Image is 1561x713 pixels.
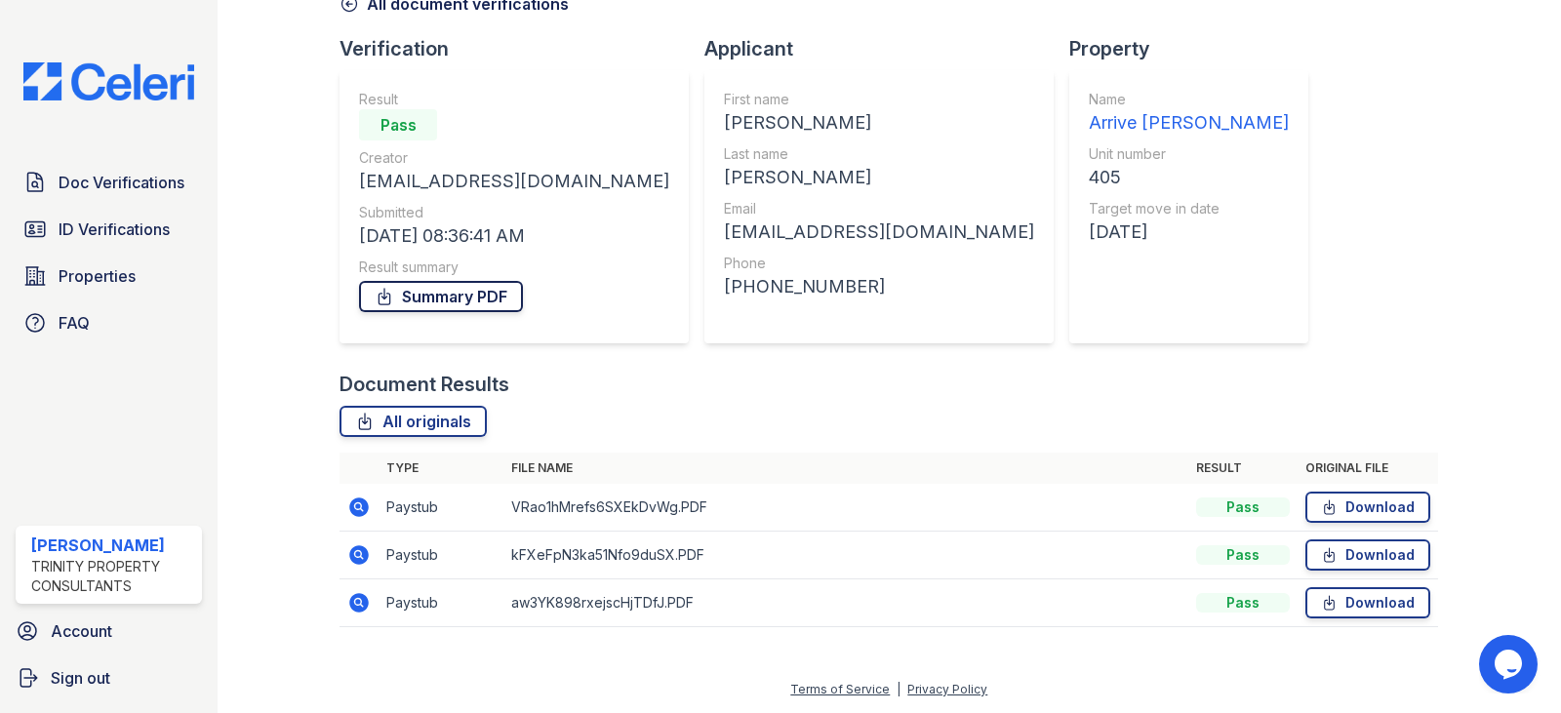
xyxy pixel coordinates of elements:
a: Doc Verifications [16,163,202,202]
div: [PERSON_NAME] [724,164,1034,191]
a: Summary PDF [359,281,523,312]
iframe: chat widget [1479,635,1541,693]
div: [EMAIL_ADDRESS][DOMAIN_NAME] [359,168,669,195]
a: Account [8,612,210,651]
th: Result [1188,453,1298,484]
div: [PERSON_NAME] [724,109,1034,137]
th: Original file [1298,453,1438,484]
td: Paystub [379,532,503,579]
td: Paystub [379,484,503,532]
th: File name [503,453,1188,484]
a: FAQ [16,303,202,342]
div: Name [1089,90,1289,109]
a: Download [1305,587,1430,618]
div: [DATE] 08:36:41 AM [359,222,669,250]
span: Account [51,619,112,643]
div: [PHONE_NUMBER] [724,273,1034,300]
div: Pass [1196,545,1290,565]
div: | [897,682,901,696]
div: 405 [1089,164,1289,191]
div: Submitted [359,203,669,222]
td: kFXeFpN3ka51Nfo9duSX.PDF [503,532,1188,579]
a: Download [1305,539,1430,571]
a: Download [1305,492,1430,523]
a: Terms of Service [790,682,890,696]
div: Applicant [704,35,1069,62]
img: CE_Logo_Blue-a8612792a0a2168367f1c8372b55b34899dd931a85d93a1a3d3e32e68fde9ad4.png [8,62,210,100]
a: ID Verifications [16,210,202,249]
div: Email [724,199,1034,218]
div: Target move in date [1089,199,1289,218]
td: Paystub [379,579,503,627]
div: Result summary [359,257,669,277]
div: Phone [724,254,1034,273]
span: FAQ [59,311,90,335]
a: Sign out [8,658,210,697]
div: [DATE] [1089,218,1289,246]
a: Name Arrive [PERSON_NAME] [1089,90,1289,137]
div: Pass [1196,497,1290,517]
a: Privacy Policy [907,682,987,696]
td: aw3YK898rxejscHjTDfJ.PDF [503,579,1188,627]
th: Type [379,453,503,484]
div: Last name [724,144,1034,164]
div: Unit number [1089,144,1289,164]
div: [EMAIL_ADDRESS][DOMAIN_NAME] [724,218,1034,246]
span: Properties [59,264,136,288]
div: Result [359,90,669,109]
td: VRao1hMrefs6SXEkDvWg.PDF [503,484,1188,532]
a: All originals [340,406,487,437]
div: Pass [359,109,437,140]
div: Trinity Property Consultants [31,557,194,596]
span: Sign out [51,666,110,690]
div: Property [1069,35,1324,62]
div: [PERSON_NAME] [31,534,194,557]
div: Verification [340,35,704,62]
div: Creator [359,148,669,168]
div: Pass [1196,593,1290,613]
span: Doc Verifications [59,171,184,194]
div: Arrive [PERSON_NAME] [1089,109,1289,137]
div: Document Results [340,371,509,398]
span: ID Verifications [59,218,170,241]
a: Properties [16,257,202,296]
div: First name [724,90,1034,109]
